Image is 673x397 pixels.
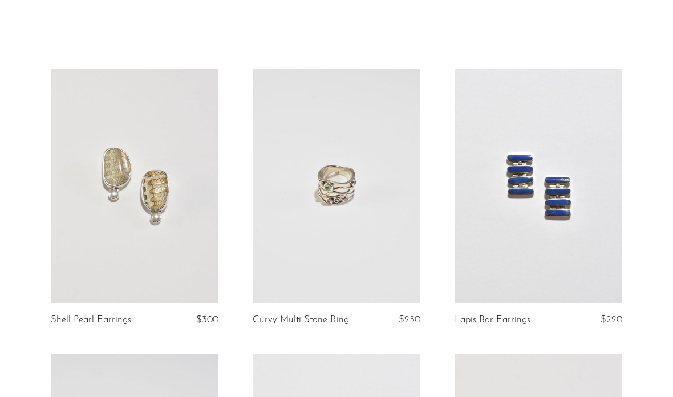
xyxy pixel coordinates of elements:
a: Curvy Multi Stone Ring [253,315,349,325]
span: $250 [399,315,420,325]
a: Lapis Bar Earrings [455,315,530,325]
span: $300 [196,315,218,325]
span: $220 [601,315,622,325]
a: Shell Pearl Earrings [51,315,131,325]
